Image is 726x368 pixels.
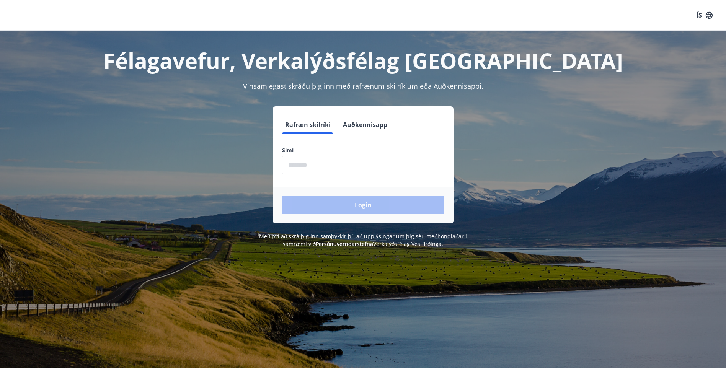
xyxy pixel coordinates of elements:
label: Sími [282,147,444,154]
a: Persónuverndarstefna [316,240,373,248]
button: Rafræn skilríki [282,116,334,134]
span: Vinsamlegast skráðu þig inn með rafrænum skilríkjum eða Auðkennisappi. [243,81,483,91]
button: Auðkennisapp [340,116,390,134]
h1: Félagavefur, Verkalýðsfélag [GEOGRAPHIC_DATA] [97,46,630,75]
span: Með því að skrá þig inn samþykkir þú að upplýsingar um þig séu meðhöndlaðar í samræmi við Verkalý... [259,233,467,248]
button: ÍS [692,8,717,22]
